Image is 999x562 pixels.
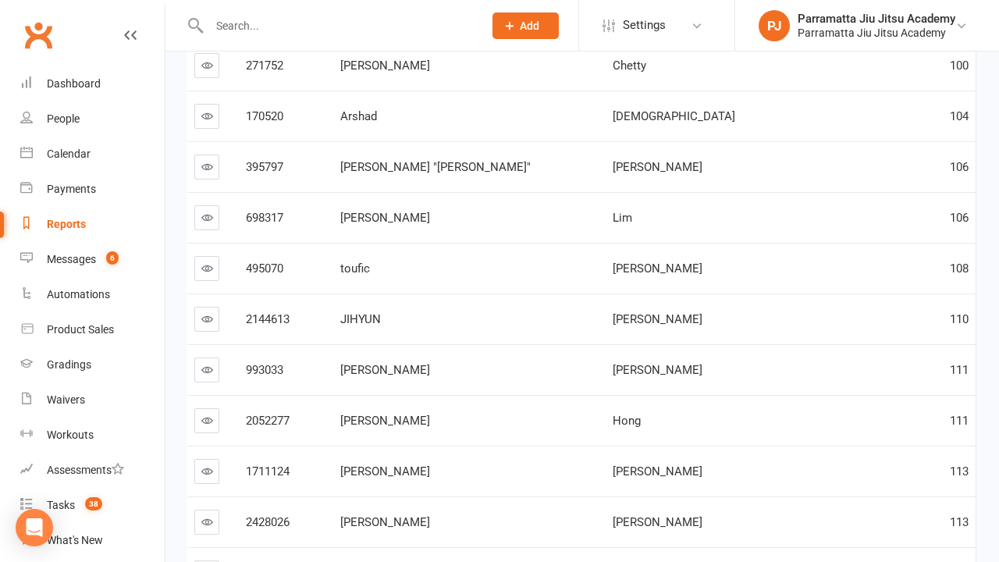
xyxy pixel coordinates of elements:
[20,418,165,453] a: Workouts
[20,277,165,312] a: Automations
[47,323,114,336] div: Product Sales
[47,429,94,441] div: Workouts
[47,288,110,301] div: Automations
[950,211,969,225] span: 106
[613,160,702,174] span: [PERSON_NAME]
[47,253,96,265] div: Messages
[20,523,165,558] a: What's New
[20,382,165,418] a: Waivers
[19,16,58,55] a: Clubworx
[950,59,969,73] span: 100
[47,77,101,90] div: Dashboard
[520,20,539,32] span: Add
[47,499,75,511] div: Tasks
[798,12,955,26] div: Parramatta Jiu Jitsu Academy
[20,101,165,137] a: People
[20,347,165,382] a: Gradings
[246,261,283,276] span: 495070
[492,12,559,39] button: Add
[47,218,86,230] div: Reports
[950,464,969,478] span: 113
[204,15,472,37] input: Search...
[950,414,969,428] span: 111
[340,109,377,123] span: Arshad
[340,160,531,174] span: [PERSON_NAME] "[PERSON_NAME]"
[950,160,969,174] span: 106
[623,8,666,43] span: Settings
[950,363,969,377] span: 111
[47,534,103,546] div: What's New
[246,109,283,123] span: 170520
[613,363,702,377] span: [PERSON_NAME]
[20,207,165,242] a: Reports
[246,464,290,478] span: 1711124
[47,464,124,476] div: Assessments
[950,109,969,123] span: 104
[613,261,702,276] span: [PERSON_NAME]
[47,183,96,195] div: Payments
[20,242,165,277] a: Messages 6
[759,10,790,41] div: PJ
[613,211,632,225] span: Lim
[47,358,91,371] div: Gradings
[246,312,290,326] span: 2144613
[798,26,955,40] div: Parramatta Jiu Jitsu Academy
[20,137,165,172] a: Calendar
[246,59,283,73] span: 271752
[20,488,165,523] a: Tasks 38
[47,148,91,160] div: Calendar
[340,515,430,529] span: [PERSON_NAME]
[20,66,165,101] a: Dashboard
[47,112,80,125] div: People
[340,464,430,478] span: [PERSON_NAME]
[950,261,969,276] span: 108
[340,363,430,377] span: [PERSON_NAME]
[246,363,283,377] span: 993033
[340,312,381,326] span: JIHYUN
[340,59,430,73] span: [PERSON_NAME]
[340,414,430,428] span: [PERSON_NAME]
[20,312,165,347] a: Product Sales
[246,160,283,174] span: 395797
[246,515,290,529] span: 2428026
[20,453,165,488] a: Assessments
[20,172,165,207] a: Payments
[246,414,290,428] span: 2052277
[613,312,702,326] span: [PERSON_NAME]
[950,515,969,529] span: 113
[950,312,969,326] span: 110
[246,211,283,225] span: 698317
[47,393,85,406] div: Waivers
[16,509,53,546] div: Open Intercom Messenger
[85,497,102,510] span: 38
[613,515,702,529] span: [PERSON_NAME]
[613,414,641,428] span: Hong
[340,211,430,225] span: [PERSON_NAME]
[340,261,370,276] span: toufic
[106,251,119,265] span: 6
[613,109,735,123] span: [DEMOGRAPHIC_DATA]
[613,59,646,73] span: Chetty
[613,464,702,478] span: [PERSON_NAME]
